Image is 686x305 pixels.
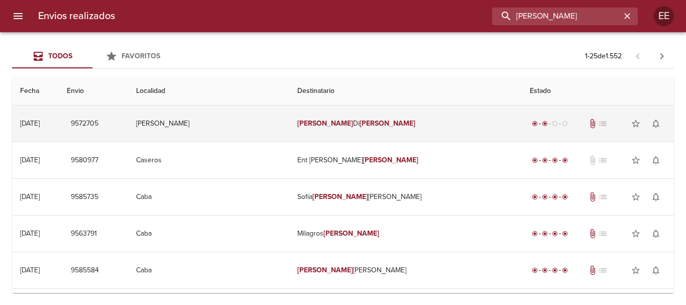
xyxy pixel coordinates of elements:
[646,150,666,170] button: Activar notificaciones
[562,267,568,273] span: radio_button_checked
[646,187,666,207] button: Activar notificaciones
[598,265,608,275] span: No tiene pedido asociado
[626,260,646,280] button: Agregar a favoritos
[552,267,558,273] span: radio_button_checked
[552,231,558,237] span: radio_button_checked
[650,44,674,68] span: Pagina siguiente
[312,192,368,201] em: [PERSON_NAME]
[20,119,40,128] div: [DATE]
[289,252,522,288] td: [PERSON_NAME]
[71,191,98,204] span: 9585735
[67,225,101,243] button: 9563791
[552,121,558,127] span: radio_button_unchecked
[562,157,568,163] span: radio_button_checked
[67,115,102,133] button: 9572705
[48,52,72,60] span: Todos
[289,142,522,178] td: Ent [PERSON_NAME]
[20,266,40,274] div: [DATE]
[626,114,646,134] button: Agregar a favoritos
[530,155,570,165] div: Entregado
[542,121,548,127] span: radio_button_checked
[297,119,353,128] em: [PERSON_NAME]
[588,155,598,165] span: No tiene documentos adjuntos
[631,192,641,202] span: star_border
[562,121,568,127] span: radio_button_unchecked
[646,114,666,134] button: Activar notificaciones
[122,52,160,60] span: Favoritos
[562,194,568,200] span: radio_button_checked
[530,192,570,202] div: Entregado
[588,229,598,239] span: Tiene documentos adjuntos
[532,267,538,273] span: radio_button_checked
[522,77,674,106] th: Estado
[631,265,641,275] span: star_border
[530,265,570,275] div: Entregado
[631,155,641,165] span: star_border
[646,260,666,280] button: Activar notificaciones
[588,192,598,202] span: Tiene documentos adjuntos
[542,267,548,273] span: radio_button_checked
[67,151,102,170] button: 9580977
[59,77,128,106] th: Envio
[651,192,661,202] span: notifications_none
[128,252,289,288] td: Caba
[71,118,98,130] span: 9572705
[588,119,598,129] span: Tiene documentos adjuntos
[598,119,608,129] span: No tiene pedido asociado
[71,154,98,167] span: 9580977
[38,8,115,24] h6: Envios realizados
[654,6,674,26] div: EE
[12,77,59,106] th: Fecha
[651,119,661,129] span: notifications_none
[631,119,641,129] span: star_border
[67,261,103,280] button: 9585584
[530,229,570,239] div: Entregado
[651,155,661,165] span: notifications_none
[598,192,608,202] span: No tiene pedido asociado
[128,106,289,142] td: [PERSON_NAME]
[631,229,641,239] span: star_border
[360,119,415,128] em: [PERSON_NAME]
[128,179,289,215] td: Caba
[20,156,40,164] div: [DATE]
[542,231,548,237] span: radio_button_checked
[71,228,97,240] span: 9563791
[20,192,40,201] div: [DATE]
[323,229,379,238] em: [PERSON_NAME]
[532,121,538,127] span: radio_button_checked
[71,264,99,277] span: 9585584
[12,44,173,68] div: Tabs Envios
[542,194,548,200] span: radio_button_checked
[128,77,289,106] th: Localidad
[552,157,558,163] span: radio_button_checked
[128,216,289,252] td: Caba
[532,231,538,237] span: radio_button_checked
[626,187,646,207] button: Agregar a favoritos
[598,155,608,165] span: No tiene pedido asociado
[492,8,621,25] input: buscar
[6,4,30,28] button: menu
[532,194,538,200] span: radio_button_checked
[20,229,40,238] div: [DATE]
[626,51,650,61] span: Pagina anterior
[626,150,646,170] button: Agregar a favoritos
[542,157,548,163] span: radio_button_checked
[598,229,608,239] span: No tiene pedido asociado
[297,266,353,274] em: [PERSON_NAME]
[552,194,558,200] span: radio_button_checked
[363,156,418,164] em: [PERSON_NAME]
[289,179,522,215] td: Sofía [PERSON_NAME]
[289,216,522,252] td: Milagros
[289,106,522,142] td: Di
[530,119,570,129] div: Despachado
[646,224,666,244] button: Activar notificaciones
[532,157,538,163] span: radio_button_checked
[651,229,661,239] span: notifications_none
[128,142,289,178] td: Caseros
[585,51,622,61] p: 1 - 25 de 1.552
[626,224,646,244] button: Agregar a favoritos
[289,77,522,106] th: Destinatario
[67,188,102,207] button: 9585735
[588,265,598,275] span: Tiene documentos adjuntos
[562,231,568,237] span: radio_button_checked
